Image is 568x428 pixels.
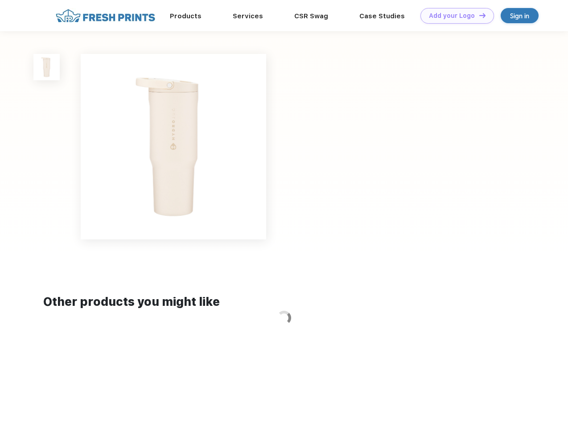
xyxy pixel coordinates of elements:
[170,12,202,20] a: Products
[479,13,486,18] img: DT
[53,8,158,24] img: fo%20logo%202.webp
[510,11,529,21] div: Sign in
[43,293,524,311] div: Other products you might like
[501,8,539,23] a: Sign in
[81,54,266,239] img: func=resize&h=640
[429,12,475,20] div: Add your Logo
[33,54,60,80] img: func=resize&h=100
